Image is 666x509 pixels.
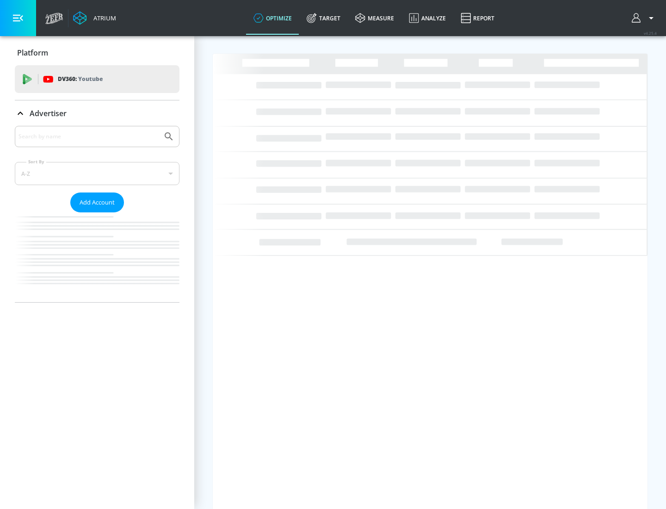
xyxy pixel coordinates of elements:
div: Advertiser [15,100,179,126]
span: v 4.25.4 [644,31,657,36]
p: Advertiser [30,108,67,118]
a: Target [299,1,348,35]
p: Platform [17,48,48,58]
p: DV360: [58,74,103,84]
a: Report [453,1,502,35]
label: Sort By [26,159,46,165]
div: A-Z [15,162,179,185]
a: measure [348,1,401,35]
div: DV360: Youtube [15,65,179,93]
div: Platform [15,40,179,66]
span: Add Account [80,197,115,208]
a: Atrium [73,11,116,25]
nav: list of Advertiser [15,212,179,302]
div: Atrium [90,14,116,22]
button: Add Account [70,192,124,212]
p: Youtube [78,74,103,84]
a: optimize [246,1,299,35]
input: Search by name [18,130,159,143]
div: Advertiser [15,126,179,302]
a: Analyze [401,1,453,35]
